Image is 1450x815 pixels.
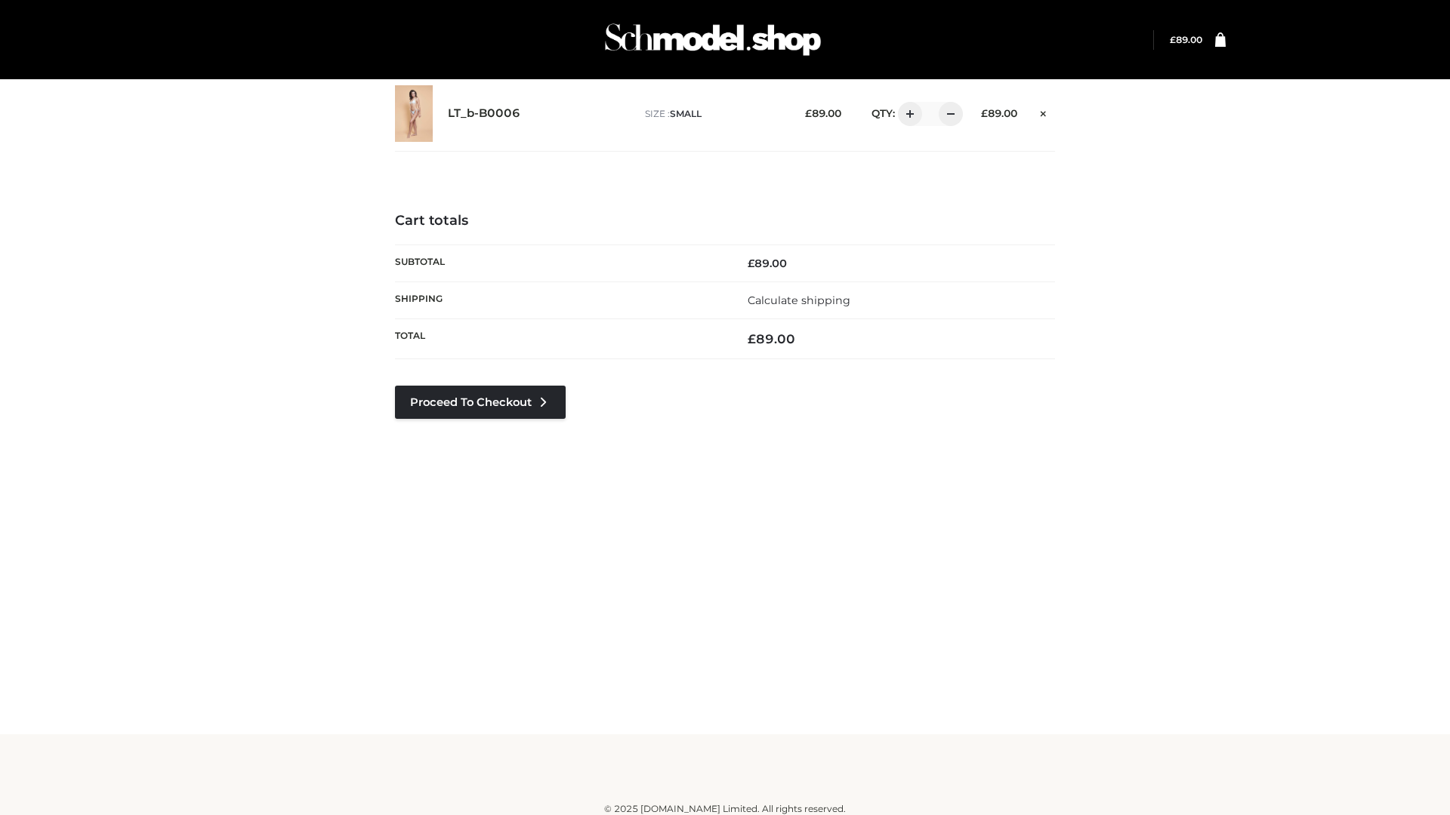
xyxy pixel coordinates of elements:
h4: Cart totals [395,213,1055,229]
a: Proceed to Checkout [395,386,566,419]
bdi: 89.00 [748,331,795,346]
span: SMALL [670,108,702,119]
a: LT_b-B0006 [448,106,520,121]
bdi: 89.00 [1170,34,1202,45]
span: £ [1170,34,1176,45]
span: £ [748,331,756,346]
th: Shipping [395,281,725,318]
span: £ [805,107,812,119]
span: £ [748,257,754,270]
bdi: 89.00 [748,257,787,270]
p: size : [645,107,782,121]
th: Total [395,319,725,359]
img: Schmodel Admin 964 [600,10,826,69]
th: Subtotal [395,244,725,281]
a: £89.00 [1170,34,1202,45]
a: Calculate shipping [748,294,850,307]
a: Remove this item [1032,102,1055,121]
bdi: 89.00 [805,107,841,119]
div: QTY: [856,102,958,126]
bdi: 89.00 [981,107,1017,119]
span: £ [981,107,988,119]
